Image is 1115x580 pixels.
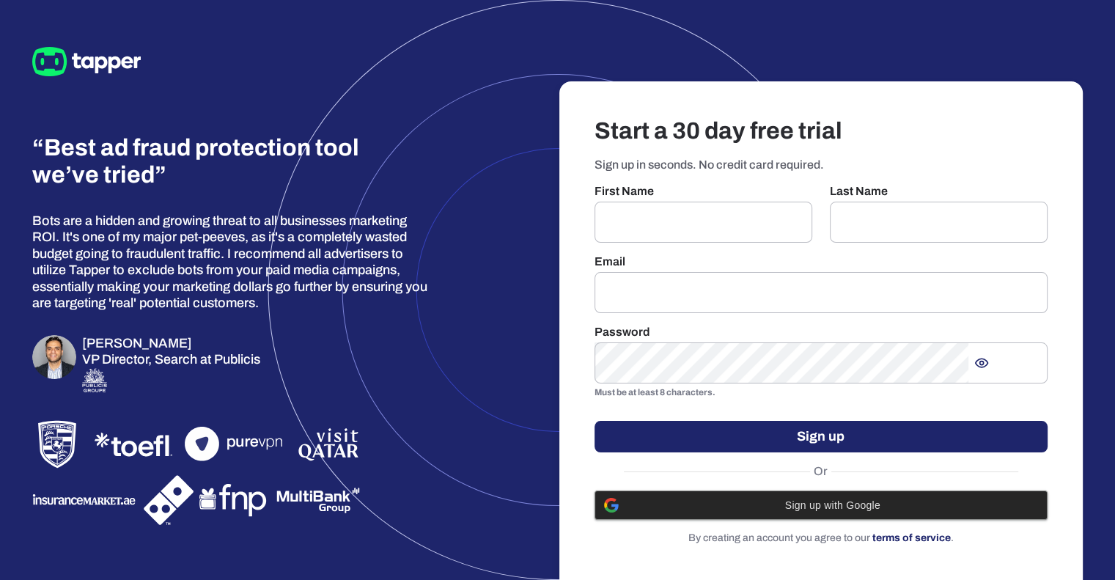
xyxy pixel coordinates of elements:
p: Last Name [830,184,1048,199]
span: Or [810,464,831,479]
p: By creating an account you agree to our . [595,532,1048,545]
p: Email [595,254,1048,269]
h3: “Best ad fraud protection tool we’ve tried” [32,135,367,189]
p: Password [595,325,1048,339]
img: Omar Zahriyeh [32,335,76,379]
img: VisitQatar [296,425,361,463]
img: TOEFL [88,426,179,463]
h3: Start a 30 day free trial [595,117,1048,146]
p: First Name [595,184,812,199]
img: Publicis [82,368,107,392]
img: Dominos [144,475,194,525]
a: terms of service [872,532,951,543]
h6: [PERSON_NAME] [82,335,260,352]
span: Sign up with Google [628,499,1039,511]
button: Sign up with Google [595,491,1048,520]
img: PureVPN [185,427,290,461]
p: Sign up in seconds. No credit card required. [595,158,1048,172]
p: Must be at least 8 characters. [595,386,1048,400]
p: VP Director, Search at Publicis [82,351,260,368]
img: InsuranceMarket [32,490,138,510]
button: Sign up [595,421,1048,452]
img: Multibank [276,481,361,518]
img: FNP [199,480,270,521]
button: Show password [968,350,995,376]
img: Porsche [32,419,82,469]
p: Bots are a hidden and growing threat to all businesses marketing ROI. It's one of my major pet-pe... [32,213,431,312]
